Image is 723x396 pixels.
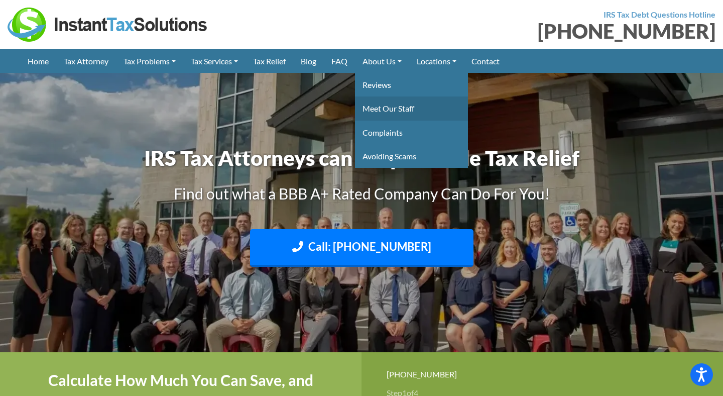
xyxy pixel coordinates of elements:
a: Contact [464,49,507,73]
a: Complaints [355,121,468,144]
a: Avoiding Scams [355,144,468,168]
a: Reviews [355,73,468,96]
a: Tax Problems [116,49,183,73]
a: FAQ [324,49,355,73]
a: Call: [PHONE_NUMBER] [250,229,473,267]
a: Blog [293,49,324,73]
strong: IRS Tax Debt Questions Hotline [604,10,715,19]
a: Tax Services [183,49,246,73]
a: Tax Relief [246,49,293,73]
div: [PHONE_NUMBER] [369,21,715,41]
a: Tax Attorney [56,49,116,73]
a: Instant Tax Solutions Logo [8,19,208,28]
h1: IRS Tax Attorneys can Help Provide Tax Relief [83,143,640,173]
a: About Us [355,49,409,73]
a: Locations [409,49,464,73]
a: Meet Our Staff [355,96,468,120]
div: [PHONE_NUMBER] [387,367,698,381]
a: Home [20,49,56,73]
img: Instant Tax Solutions Logo [8,8,208,42]
h3: Find out what a BBB A+ Rated Company Can Do For You! [83,183,640,204]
